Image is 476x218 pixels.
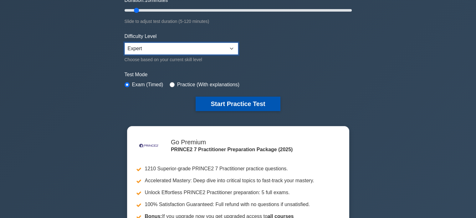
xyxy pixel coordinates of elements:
label: Exam (Timed) [132,81,163,88]
label: Test Mode [125,71,352,78]
label: Difficulty Level [125,33,157,40]
div: Choose based on your current skill level [125,56,238,63]
label: Practice (With explanations) [177,81,239,88]
div: Slide to adjust test duration (5-120 minutes) [125,18,352,25]
button: Start Practice Test [196,97,280,111]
